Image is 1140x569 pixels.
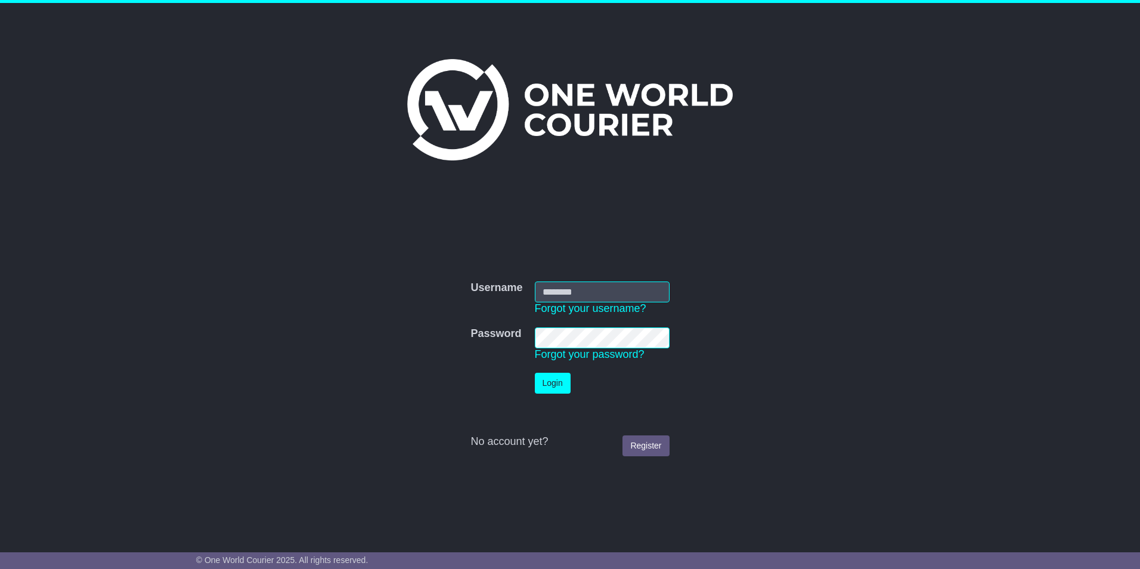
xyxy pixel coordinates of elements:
img: One World [407,59,733,160]
div: No account yet? [470,435,669,449]
span: © One World Courier 2025. All rights reserved. [196,555,368,565]
a: Forgot your username? [535,302,646,314]
a: Register [622,435,669,456]
button: Login [535,373,571,394]
label: Password [470,327,521,341]
a: Forgot your password? [535,348,645,360]
label: Username [470,282,522,295]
